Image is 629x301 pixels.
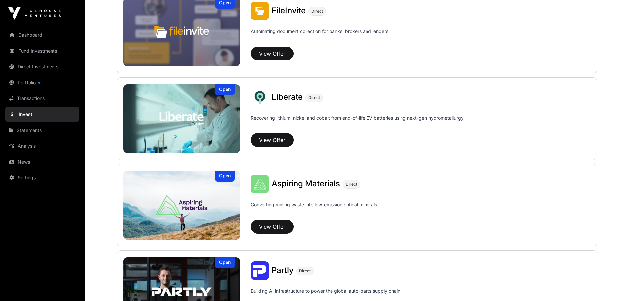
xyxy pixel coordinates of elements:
div: Open [215,84,235,95]
button: View Offer [251,220,294,234]
a: Direct Investments [5,59,79,74]
img: Liberate [123,84,240,153]
p: Recovering lithium, nickel and cobalt from end-of-life EV batteries using next-gen hydrometallurgy. [251,115,465,131]
a: Aspiring MaterialsOpen [123,171,240,240]
button: View Offer [251,47,294,60]
img: Icehouse Ventures Logo [8,7,61,20]
p: Converting mining waste into low-emission critical minerals. [251,201,378,217]
span: Liberate [272,92,303,102]
a: Portfolio [5,75,79,90]
a: LiberateOpen [123,84,240,153]
a: Partly [272,266,294,275]
p: Automating document collection for banks, brokers and lenders. [251,28,390,44]
a: FileInvite [272,7,306,15]
iframe: Chat Widget [596,269,629,301]
a: Aspiring Materials [272,180,340,188]
img: Liberate [251,88,269,107]
div: Open [215,257,235,268]
a: News [5,155,79,169]
span: Direct [308,95,320,100]
a: Settings [5,170,79,185]
a: Transactions [5,91,79,106]
span: Aspiring Materials [272,179,340,188]
button: View Offer [251,133,294,147]
span: Direct [346,182,357,187]
div: Open [215,171,235,182]
a: Statements [5,123,79,137]
img: Aspiring Materials [123,171,240,240]
span: Partly [272,265,294,275]
span: Direct [299,268,311,274]
span: Direct [311,9,323,14]
a: Liberate [272,93,303,102]
span: FileInvite [272,6,306,15]
a: Dashboard [5,28,79,42]
a: Analysis [5,139,79,153]
img: Partly [251,261,269,280]
img: FileInvite [251,2,269,20]
a: Invest [5,107,79,122]
img: Aspiring Materials [251,175,269,193]
a: Fund Investments [5,44,79,58]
